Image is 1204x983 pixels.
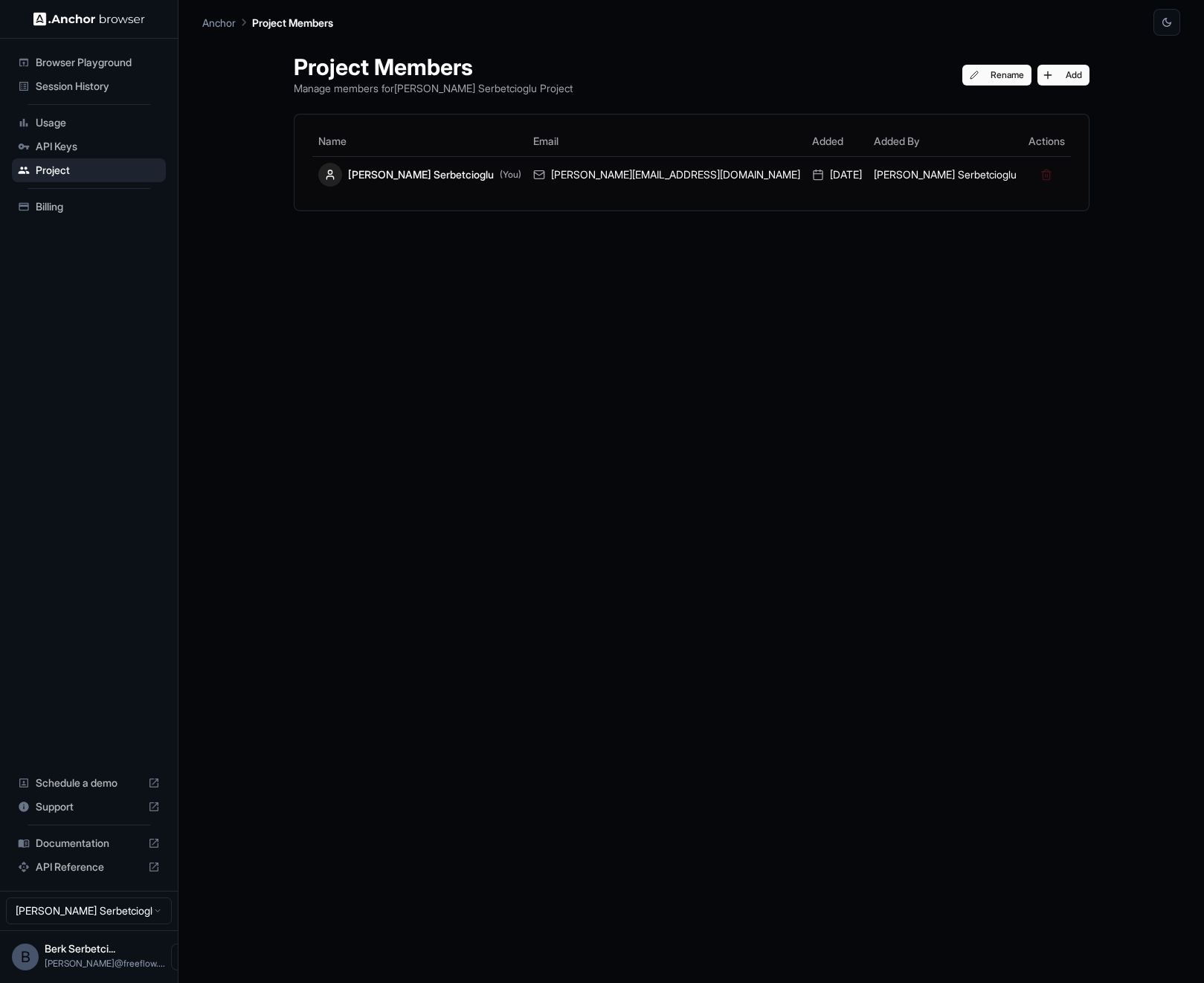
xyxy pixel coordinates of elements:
[12,831,166,855] div: Documentation
[812,167,862,182] div: [DATE]
[171,944,198,970] button: Open menu
[12,111,166,135] div: Usage
[202,15,236,30] p: Anchor
[12,135,166,158] div: API Keys
[12,855,166,879] div: API Reference
[36,199,160,214] span: Billing
[36,836,142,851] span: Documentation
[806,126,868,156] th: Added
[318,163,521,187] div: [PERSON_NAME] Serbetcioglu
[533,167,800,182] div: [PERSON_NAME][EMAIL_ADDRESS][DOMAIN_NAME]
[12,771,166,795] div: Schedule a demo
[36,79,160,94] span: Session History
[12,74,166,98] div: Session History
[1023,126,1071,156] th: Actions
[36,55,160,70] span: Browser Playground
[12,944,39,970] div: B
[36,163,160,178] span: Project
[294,54,573,80] h1: Project Members
[36,860,142,874] span: API Reference
[45,942,115,955] span: Berk Serbetcioglu
[36,799,142,814] span: Support
[36,776,142,790] span: Schedule a demo
[36,115,160,130] span: Usage
[12,158,166,182] div: Project
[868,156,1023,193] td: [PERSON_NAME] Serbetcioglu
[294,80,573,96] p: Manage members for [PERSON_NAME] Serbetcioglu Project
[12,795,166,819] div: Support
[252,15,333,30] p: Project Members
[33,12,145,26] img: Anchor Logo
[12,51,166,74] div: Browser Playground
[12,195,166,219] div: Billing
[1037,65,1089,86] button: Add
[500,169,521,181] span: (You)
[312,126,527,156] th: Name
[962,65,1031,86] button: Rename
[202,14,333,30] nav: breadcrumb
[868,126,1023,156] th: Added By
[527,126,806,156] th: Email
[45,958,165,969] span: berk@freeflow.dev
[36,139,160,154] span: API Keys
